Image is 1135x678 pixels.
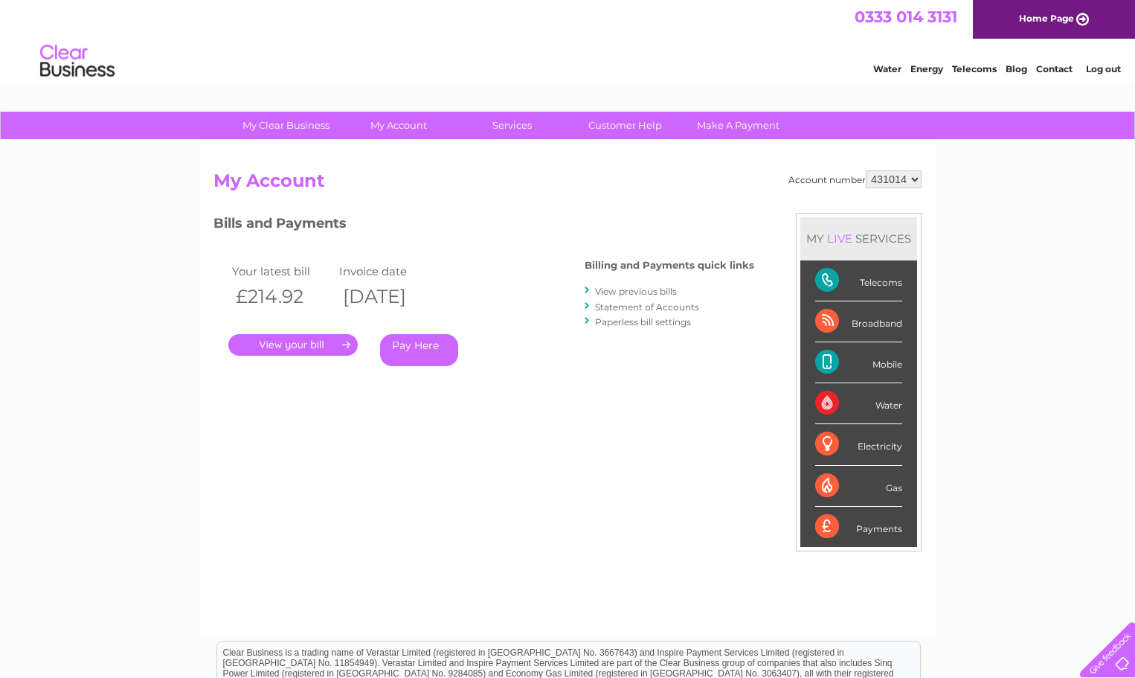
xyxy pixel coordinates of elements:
[228,281,335,312] th: £214.92
[335,261,443,281] td: Invoice date
[335,281,443,312] th: [DATE]
[815,342,902,383] div: Mobile
[451,112,573,139] a: Services
[788,170,922,188] div: Account number
[824,231,855,246] div: LIVE
[800,217,917,260] div: MY SERVICES
[815,301,902,342] div: Broadband
[217,8,920,72] div: Clear Business is a trading name of Verastar Limited (registered in [GEOGRAPHIC_DATA] No. 3667643...
[815,466,902,507] div: Gas
[815,507,902,547] div: Payments
[815,260,902,301] div: Telecoms
[228,334,358,356] a: .
[595,301,699,313] a: Statement of Accounts
[1086,63,1121,74] a: Log out
[815,383,902,424] div: Water
[380,334,458,366] a: Pay Here
[873,63,901,74] a: Water
[39,39,115,84] img: logo.png
[338,112,460,139] a: My Account
[595,316,691,327] a: Paperless bill settings
[213,213,754,239] h3: Bills and Payments
[228,261,335,281] td: Your latest bill
[1036,63,1073,74] a: Contact
[952,63,997,74] a: Telecoms
[1006,63,1027,74] a: Blog
[225,112,347,139] a: My Clear Business
[677,112,800,139] a: Make A Payment
[595,286,677,297] a: View previous bills
[585,260,754,271] h4: Billing and Payments quick links
[564,112,687,139] a: Customer Help
[910,63,943,74] a: Energy
[855,7,957,26] a: 0333 014 3131
[213,170,922,199] h2: My Account
[815,424,902,465] div: Electricity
